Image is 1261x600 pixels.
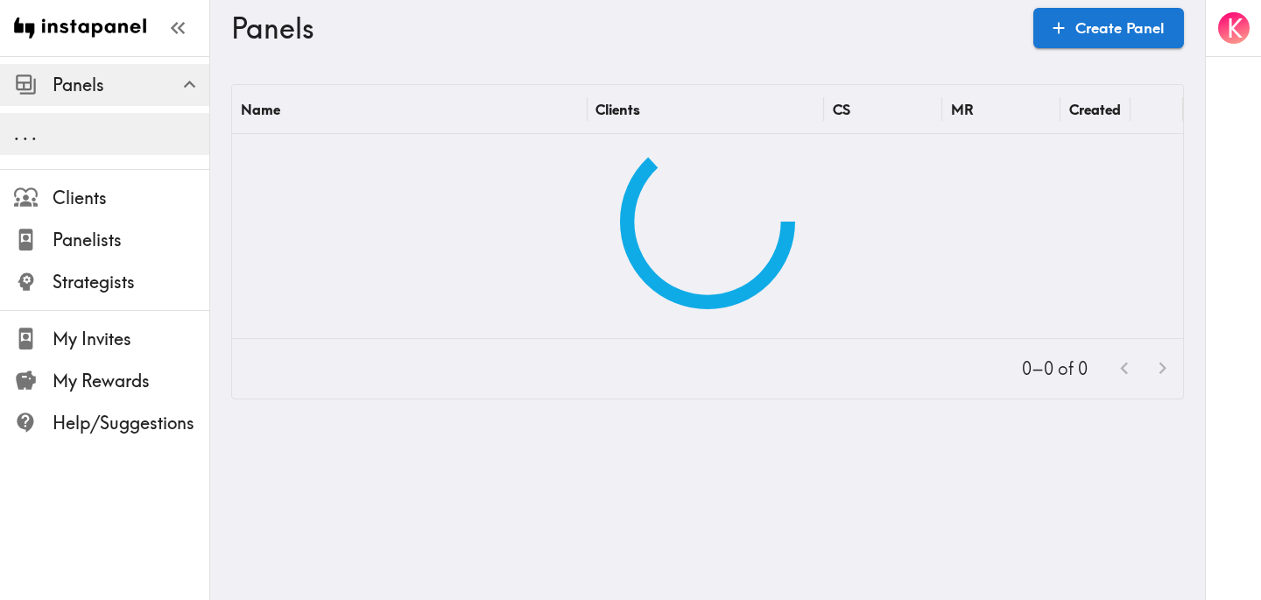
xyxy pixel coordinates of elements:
span: My Invites [53,327,209,351]
div: Name [241,101,280,118]
span: . [14,123,19,145]
span: Clients [53,186,209,210]
div: Clients [595,101,640,118]
div: Created [1069,101,1121,118]
span: Strategists [53,270,209,294]
button: K [1216,11,1251,46]
h3: Panels [231,11,1019,45]
span: Help/Suggestions [53,411,209,435]
a: Create Panel [1033,8,1184,48]
div: MR [951,101,974,118]
span: Panels [53,73,209,97]
p: 0–0 of 0 [1022,356,1088,381]
span: My Rewards [53,369,209,393]
div: CS [833,101,850,118]
span: . [23,123,28,145]
span: K [1227,13,1243,44]
span: Panelists [53,228,209,252]
span: . [32,123,37,145]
